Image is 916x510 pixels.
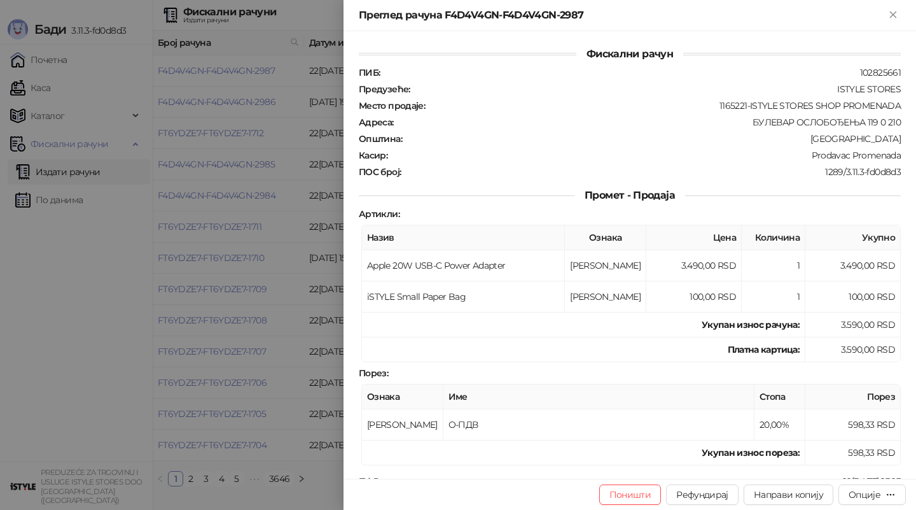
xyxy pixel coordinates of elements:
strong: Укупан износ рачуна : [702,319,800,330]
th: Ознака [362,385,443,409]
span: Промет - Продаја [574,189,685,201]
strong: Касир : [359,150,387,161]
td: 3.590,00 RSD [805,337,901,362]
div: 1165221-ISTYLE STORES SHOP PROMENADA [426,100,902,111]
strong: Предузеће : [359,83,410,95]
td: 100,00 RSD [646,281,742,313]
td: iSTYLE Small Paper Bag [362,281,565,313]
td: [PERSON_NAME] [362,409,443,441]
span: Фискални рачун [576,48,683,60]
th: Цена [646,225,742,250]
td: [PERSON_NAME] [565,250,646,281]
strong: ПИБ : [359,67,380,78]
strong: Порез : [359,367,388,379]
strong: Место продаје : [359,100,425,111]
th: Име [443,385,754,409]
strong: Платна картица : [728,344,800,355]
td: 3.590,00 RSD [805,313,901,337]
td: Apple 20W USB-C Power Adapter [362,250,565,281]
div: 1289/3.11.3-fd0d8d3 [402,166,902,178]
td: 598,33 RSD [805,409,901,441]
td: 100,00 RSD [805,281,901,313]
strong: Артикли : [359,208,399,220]
div: Опције [849,489,880,500]
span: Направи копију [754,489,823,500]
button: Рефундирај [666,485,739,505]
button: Поништи [599,485,662,505]
strong: Адреса : [359,117,394,128]
div: 102825661 [381,67,902,78]
button: Опције [838,485,906,505]
th: Порез [805,385,901,409]
div: ISTYLE STORES [412,83,902,95]
div: 22[DATE]:23:23 [413,476,902,487]
td: 3.490,00 RSD [646,250,742,281]
td: 3.490,00 RSD [805,250,901,281]
td: 20,00% [754,409,805,441]
td: О-ПДВ [443,409,754,441]
strong: ПОС број : [359,166,401,178]
td: 598,33 RSD [805,441,901,465]
td: 1 [742,250,805,281]
strong: Општина : [359,133,402,145]
th: Стопа [754,385,805,409]
th: Количина [742,225,805,250]
div: Преглед рачуна F4D4V4GN-F4D4V4GN-2987 [359,8,885,23]
th: Ознака [565,225,646,250]
button: Close [885,8,901,23]
th: Назив [362,225,565,250]
div: [GEOGRAPHIC_DATA] [403,133,902,145]
th: Укупно [805,225,901,250]
strong: ПФР време : [359,476,412,487]
td: 1 [742,281,805,313]
strong: Укупан износ пореза: [702,447,800,458]
td: [PERSON_NAME] [565,281,646,313]
button: Направи копију [744,485,833,505]
div: БУЛЕВАР ОСЛОБОЂЕЊА 119 0 210 [395,117,902,128]
div: Prodavac Promenada [389,150,902,161]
